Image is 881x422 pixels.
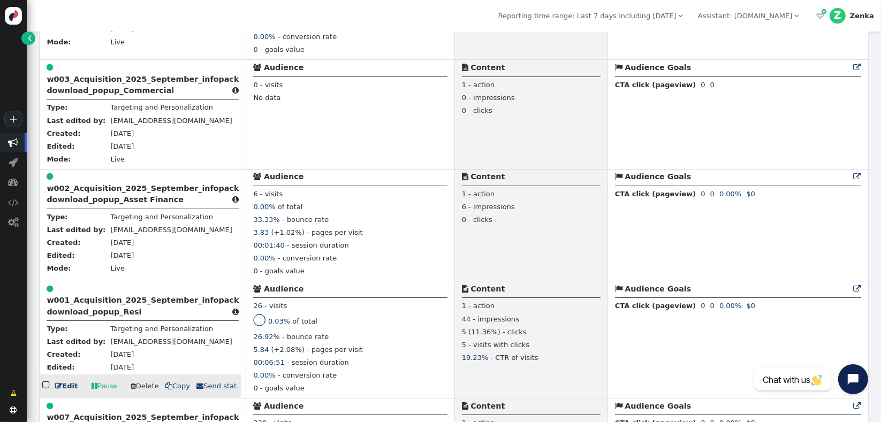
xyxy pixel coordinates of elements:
b: Audience [264,63,303,72]
span:  [822,7,826,16]
span: 00:06:51 [253,358,284,366]
span: - action [468,302,495,310]
b: w003_Acquisition_2025_September_infopack download_popup_Commercial [47,75,239,95]
span:  [816,12,824,19]
span: 0 [701,302,705,310]
b: Created: [47,350,80,358]
span: 6 [253,190,257,198]
span:  [232,196,239,203]
b: Content [470,285,505,293]
span: [EMAIL_ADDRESS][DOMAIN_NAME] [110,117,232,125]
span:  [854,64,861,71]
span: 5 [462,341,466,349]
span: - visits [260,81,283,89]
span: 6 [462,203,466,211]
span:  [232,308,239,316]
span:  [854,173,861,180]
span:  [165,382,172,389]
div: Assistant: [DOMAIN_NAME] [698,11,792,21]
span:  [615,173,622,180]
span: 0.00% [719,302,741,310]
span:  [253,402,261,410]
b: Content [470,172,505,181]
span:  [47,402,53,410]
span:  [47,173,53,180]
b: Audience Goals [625,285,691,293]
span: 0 [462,216,466,224]
span: [DATE] [110,129,134,137]
span: 5.84 [253,346,269,354]
b: Audience [264,402,303,410]
b: Last edited by: [47,337,105,346]
span: 1 [462,190,466,198]
span: 0 [710,302,715,310]
span:  [462,285,468,293]
span: [EMAIL_ADDRESS][DOMAIN_NAME] [110,226,232,234]
b: Created: [47,129,80,137]
b: Content [470,402,505,410]
span:  [462,173,468,180]
b: CTA click (pageview) [615,302,696,310]
span: - bounce rate [282,333,329,341]
span: - clicks [468,216,492,224]
b: Audience Goals [625,63,691,72]
span: - visits with clicks [468,341,529,349]
span:  [854,285,861,293]
span: - session duration [287,358,349,366]
span: - impressions [473,315,519,323]
span:  [462,64,468,71]
span:  [9,157,18,167]
b: CTA click (pageview) [615,190,696,198]
span:  [615,64,622,71]
a: Edit [55,381,78,392]
a: Copy [165,381,190,392]
span: $0 [746,302,755,310]
b: Created: [47,239,80,247]
span: 5 [462,328,466,336]
span: (+1.02%) [271,228,305,236]
span:  [794,12,799,19]
b: Audience [264,172,303,181]
span: 0 [701,190,705,198]
span: 44 [462,315,471,323]
span: Delete [131,382,159,390]
span: No data [253,94,280,102]
b: CTA click (pageview) [615,81,696,89]
span: - pages per visit [307,346,363,354]
img: logo-icon.svg [5,7,22,25]
span: Targeting and Personalization [110,103,213,111]
span: 1 [462,302,466,310]
span: - clicks [468,106,492,114]
span:  [232,87,239,94]
span: (11.36%) [468,328,500,336]
span: - pages per visit [307,228,363,236]
span:  [42,379,51,392]
b: Content [470,63,505,72]
span:  [47,285,53,293]
span: - visits [264,302,287,310]
b: Audience [264,285,303,293]
span:  [854,402,861,410]
span: - action [468,190,495,198]
span:  [8,217,19,227]
b: Type: [47,325,67,333]
span: Send stat. [196,382,239,390]
b: Type: [47,103,67,111]
span: 0 [462,106,466,114]
span:  [679,12,683,19]
span: 1 [462,81,466,89]
span: 0 [701,81,705,89]
span:  [196,382,203,389]
span: 0 [710,81,715,89]
span:  [10,388,17,398]
span:  [253,173,261,180]
span: [DATE] [110,239,134,247]
b: w001_Acquisition_2025_September_infopack download_popup_Resi [47,296,239,316]
span: - action [468,81,495,89]
a:  [854,172,861,181]
span: of total [278,203,302,211]
b: Last edited by: [47,226,105,234]
b: Audience Goals [625,172,691,181]
span: [DATE] [110,350,134,358]
span: Targeting and Personalization [110,213,213,221]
